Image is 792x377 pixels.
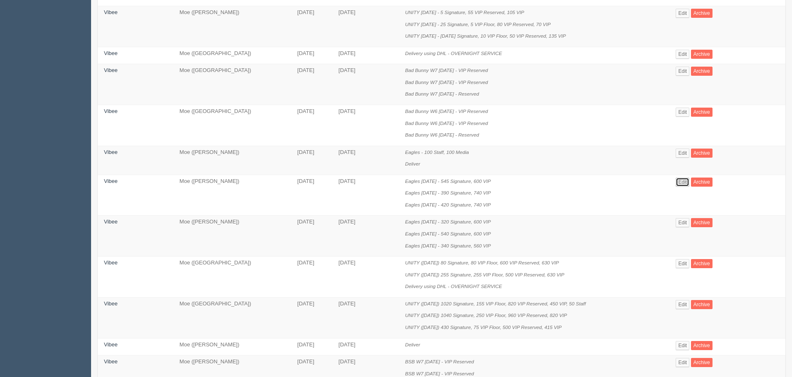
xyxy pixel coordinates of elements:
[405,67,488,73] i: Bad Bunny W7 [DATE] - VIP Reserved
[691,50,713,59] a: Archive
[691,259,713,268] a: Archive
[291,146,332,175] td: [DATE]
[104,149,118,155] a: Vibee
[173,216,291,257] td: Moe ([PERSON_NAME])
[104,67,118,73] a: Vibee
[291,338,332,355] td: [DATE]
[332,175,399,216] td: [DATE]
[691,108,713,117] a: Archive
[405,91,479,96] i: Bad Bunny W7 [DATE] - Reserved
[291,257,332,298] td: [DATE]
[676,358,689,367] a: Edit
[332,6,399,47] td: [DATE]
[104,108,118,114] a: Vibee
[332,257,399,298] td: [DATE]
[405,371,474,376] i: BSB W7 [DATE] - VIP Reserved
[676,67,689,76] a: Edit
[104,300,118,307] a: Vibee
[676,300,689,309] a: Edit
[173,6,291,47] td: Moe ([PERSON_NAME])
[676,108,689,117] a: Edit
[405,149,469,155] i: Eagles - 100 Staff, 100 Media
[405,260,559,265] i: UNITY ([DATE]) 80 Signature, 80 VIP Floor, 600 VIP Reserved, 630 VIP
[173,47,291,64] td: Moe ([GEOGRAPHIC_DATA])
[676,218,689,227] a: Edit
[405,219,491,224] i: Eagles [DATE] - 320 Signature, 600 VIP
[332,64,399,105] td: [DATE]
[104,219,118,225] a: Vibee
[691,358,713,367] a: Archive
[405,243,491,248] i: Eagles [DATE] - 340 Signature, 560 VIP
[332,297,399,338] td: [DATE]
[332,146,399,175] td: [DATE]
[405,359,474,364] i: BSB W7 [DATE] - VIP Reserved
[691,300,713,309] a: Archive
[405,301,586,306] i: UNITY ([DATE]) 1020 Signature, 155 VIP Floor, 820 VIP Reserved, 450 VIP, 50 Staff
[173,338,291,355] td: Moe ([PERSON_NAME])
[173,297,291,338] td: Moe ([GEOGRAPHIC_DATA])
[332,216,399,257] td: [DATE]
[676,149,689,158] a: Edit
[676,341,689,350] a: Edit
[173,105,291,146] td: Moe ([GEOGRAPHIC_DATA])
[104,358,118,365] a: Vibee
[104,341,118,348] a: Vibee
[676,9,689,18] a: Edit
[405,283,502,289] i: Delivery using DHL - OVERNIGHT SERVICE
[104,9,118,15] a: Vibee
[405,22,551,27] i: UNITY [DATE] - 25 Signature, 5 VIP Floor, 80 VIP Reserved, 70 VIP
[691,341,713,350] a: Archive
[104,178,118,184] a: Vibee
[405,161,420,166] i: Deliver
[405,33,566,38] i: UNITY [DATE] - [DATE] Signature, 10 VIP Floor, 50 VIP Reserved, 135 VIP
[291,47,332,64] td: [DATE]
[332,105,399,146] td: [DATE]
[291,105,332,146] td: [DATE]
[291,297,332,338] td: [DATE]
[332,47,399,64] td: [DATE]
[691,218,713,227] a: Archive
[405,312,567,318] i: UNITY ([DATE]) 1040 Signature, 250 VIP Floor, 960 VIP Reserved, 820 VIP
[405,132,479,137] i: Bad Bunny W6 [DATE] - Reserved
[405,342,420,347] i: Deliver
[173,64,291,105] td: Moe ([GEOGRAPHIC_DATA])
[405,202,491,207] i: Eagles [DATE] - 420 Signature, 740 VIP
[676,178,689,187] a: Edit
[405,10,525,15] i: UNITY [DATE] - 5 Signature, 55 VIP Reserved, 105 VIP
[676,50,689,59] a: Edit
[291,175,332,216] td: [DATE]
[405,178,491,184] i: Eagles [DATE] - 545 Signature, 600 VIP
[291,216,332,257] td: [DATE]
[291,64,332,105] td: [DATE]
[405,79,488,85] i: Bad Bunny W7 [DATE] - VIP Reserved
[691,149,713,158] a: Archive
[691,178,713,187] a: Archive
[691,9,713,18] a: Archive
[173,146,291,175] td: Moe ([PERSON_NAME])
[676,259,689,268] a: Edit
[104,50,118,56] a: Vibee
[405,50,502,56] i: Delivery using DHL - OVERNIGHT SERVICE
[405,120,488,126] i: Bad Bunny W6 [DATE] - VIP Reserved
[332,338,399,355] td: [DATE]
[173,175,291,216] td: Moe ([PERSON_NAME])
[691,67,713,76] a: Archive
[405,324,562,330] i: UNITY ([DATE]) 430 Signature, 75 VIP Floor, 500 VIP Reserved, 415 VIP
[291,6,332,47] td: [DATE]
[405,190,491,195] i: Eagles [DATE] - 390 Signature, 740 VIP
[405,272,565,277] i: UNITY ([DATE]) 255 Signature, 255 VIP Floor, 500 VIP Reserved, 630 VIP
[405,108,488,114] i: Bad Bunny W6 [DATE] - VIP Reserved
[405,231,491,236] i: Eagles [DATE] - 540 Signature, 600 VIP
[173,257,291,298] td: Moe ([GEOGRAPHIC_DATA])
[104,259,118,266] a: Vibee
